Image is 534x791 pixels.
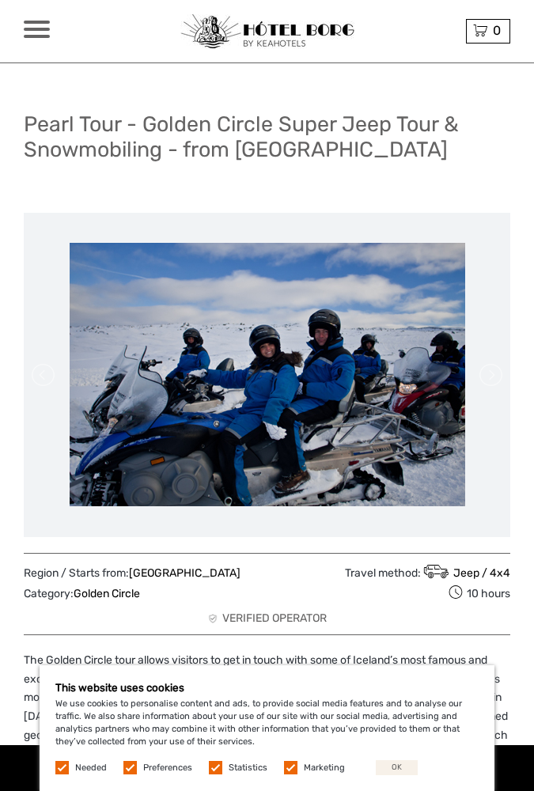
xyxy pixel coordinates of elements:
[24,112,510,162] h1: Pearl Tour - Golden Circle Super Jeep Tour & Snowmobiling - from [GEOGRAPHIC_DATA]
[70,243,465,506] img: beb7156f110246c398c407fde2ae5fce_main_slider.jpg
[490,23,503,38] span: 0
[74,587,140,600] a: Golden Circle
[182,25,201,44] button: Open LiveChat chat widget
[40,665,494,791] div: We use cookies to personalise content and ads, to provide social media features and to analyse ou...
[222,611,327,626] span: Verified Operator
[22,28,179,40] p: We're away right now. Please check back later!
[207,613,218,624] img: verified_operator_grey_128.png
[449,582,510,603] span: 10 hours
[24,586,140,602] span: Category:
[75,762,107,774] label: Needed
[143,762,192,774] label: Preferences
[55,681,479,694] h5: This website uses cookies
[421,566,510,580] a: Jeep / 4x4
[129,566,240,580] a: [GEOGRAPHIC_DATA]
[376,760,418,775] button: OK
[229,762,267,774] label: Statistics
[180,14,354,49] img: 97-048fac7b-21eb-4351-ac26-83e096b89eb3_logo_small.jpg
[24,566,240,581] span: Region / Starts from:
[304,762,345,774] label: Marketing
[345,562,510,582] span: Travel method:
